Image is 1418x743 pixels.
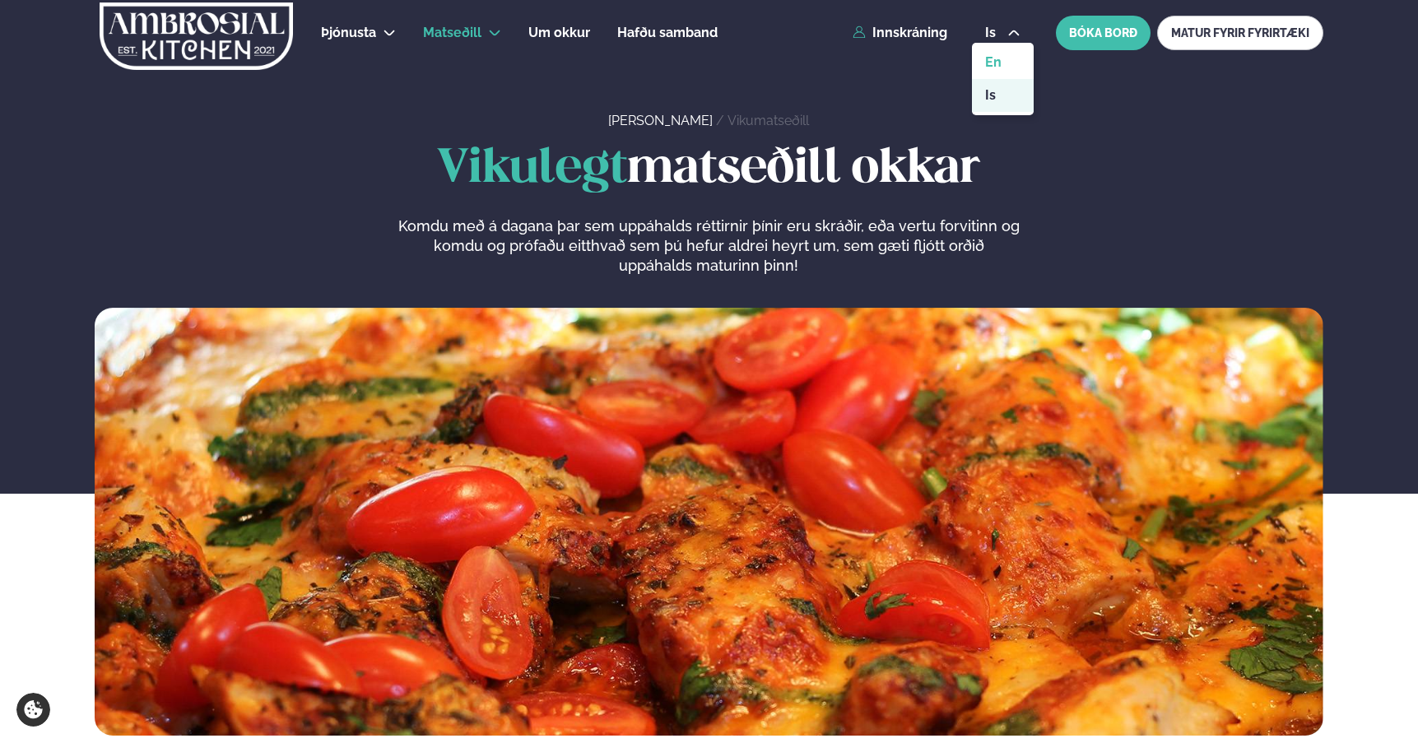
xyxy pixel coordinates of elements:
a: Um okkur [528,23,590,43]
a: is [972,79,1034,112]
a: Hafðu samband [617,23,718,43]
span: is [985,26,1001,39]
a: Matseðill [423,23,481,43]
img: image alt [95,308,1323,736]
a: Cookie settings [16,693,50,727]
button: BÓKA BORÐ [1056,16,1151,50]
p: Komdu með á dagana þar sem uppáhalds réttirnir þínir eru skráðir, eða vertu forvitinn og komdu og... [398,216,1020,276]
span: Um okkur [528,25,590,40]
span: / [716,113,728,128]
a: [PERSON_NAME] [608,113,713,128]
span: Matseðill [423,25,481,40]
h1: matseðill okkar [95,143,1323,196]
span: Þjónusta [321,25,376,40]
img: logo [98,2,295,70]
a: MATUR FYRIR FYRIRTÆKI [1157,16,1323,50]
a: en [972,46,1034,79]
a: Innskráning [853,26,947,40]
a: Vikumatseðill [728,113,809,128]
span: Hafðu samband [617,25,718,40]
span: Vikulegt [437,146,627,192]
button: is [972,26,1034,39]
a: Þjónusta [321,23,376,43]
